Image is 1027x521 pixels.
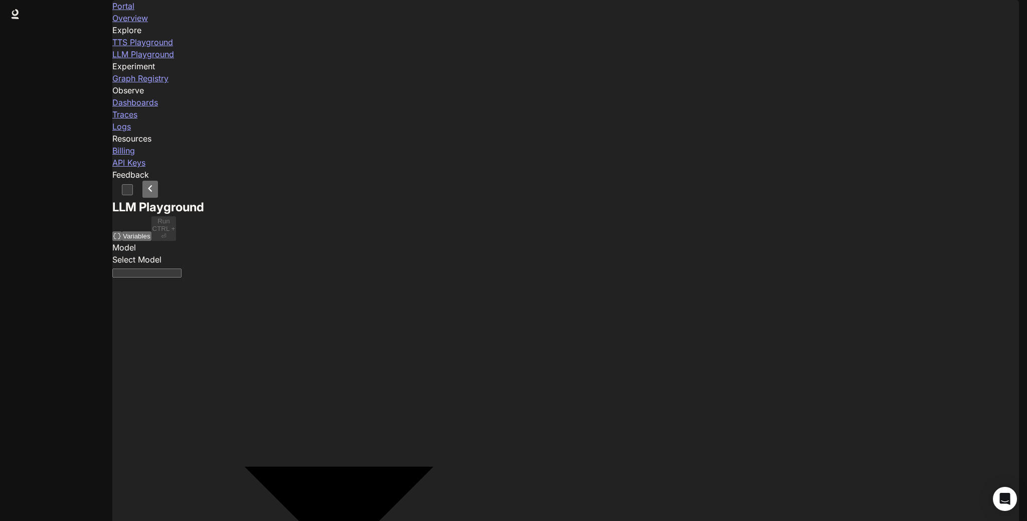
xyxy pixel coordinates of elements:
a: Billing [112,145,1019,157]
a: Logs [112,120,1019,133]
p: Experiment [112,60,1019,72]
span: Traces [112,109,137,119]
button: Close drawer [142,181,158,198]
a: Overview [112,12,1019,24]
span: API Keys [112,158,145,168]
span: Graph Registry [112,73,168,83]
a: Dashboards [112,96,1019,108]
p: Model [112,241,566,253]
span: Overview [112,13,148,23]
a: Portal [112,1,134,11]
span: Billing [112,146,135,156]
span: Dashboards [112,97,158,107]
p: Resources [112,133,1019,145]
a: LLM Playground [112,48,1019,60]
div: Open Intercom Messenger [993,487,1017,511]
span: Feedback [112,170,149,180]
p: Explore [112,24,1019,36]
p: CTRL + [152,225,176,232]
a: Graph Registry [112,72,1019,84]
a: Traces [112,108,1019,120]
h1: LLM Playground [112,198,1019,216]
div: Select Model [112,253,566,266]
button: RunCTRL +⏎ [151,216,177,241]
a: Feedback [112,169,1019,181]
span: LLM Playground [112,49,174,59]
a: TTS Playground [112,36,1019,48]
span: Select Model [112,254,161,265]
span: Logs [112,121,131,132]
span: Dark mode toggle [112,187,142,197]
a: API Keys [112,157,1019,169]
span: TTS Playground [112,37,173,47]
p: Observe [112,84,1019,96]
button: Variables [122,231,151,241]
p: ⏎ [152,225,176,240]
